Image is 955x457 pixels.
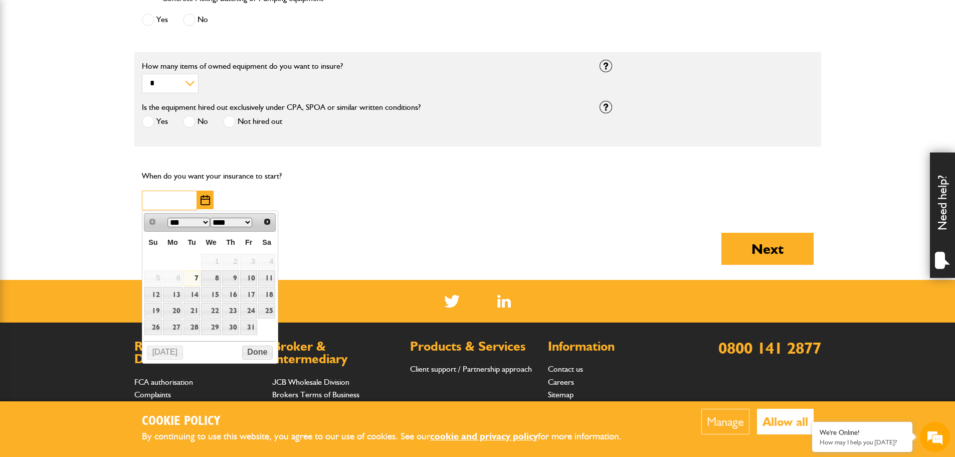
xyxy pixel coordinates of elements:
a: 24 [240,303,257,319]
a: 19 [144,303,162,319]
label: Not hired out [223,115,282,128]
h2: Broker & Intermediary [272,340,400,366]
p: When do you want your insurance to start? [142,170,356,183]
button: Next [721,233,814,265]
span: Tuesday [187,238,196,246]
a: 15 [201,287,221,302]
h2: Information [548,340,676,353]
a: Next [260,215,275,229]
a: Careers [548,377,574,387]
a: Brokers Terms of Business [272,390,359,399]
label: No [183,14,208,26]
a: Client support / Partnership approach [410,364,532,374]
a: 31 [240,320,257,335]
a: LinkedIn [497,295,511,308]
span: Saturday [262,238,271,246]
button: Manage [701,409,749,434]
div: Need help? [930,153,955,278]
span: Wednesday [206,238,217,246]
label: Yes [142,14,168,26]
label: Is the equipment hired out exclusively under CPA, SPOA or similar written conditions? [142,103,421,111]
img: Linked In [497,295,511,308]
a: 27 [163,320,182,335]
a: JCB Wholesale Division [272,377,349,387]
input: Enter your email address [13,122,183,144]
a: 28 [183,320,201,335]
a: 12 [144,287,162,302]
a: 16 [222,287,239,302]
img: Twitter [444,295,460,308]
label: Yes [142,115,168,128]
a: Contact us [548,364,583,374]
p: By continuing to use this website, you agree to our use of cookies. See our for more information. [142,429,638,444]
a: Complaints [134,390,171,399]
span: Monday [167,238,178,246]
a: 23 [222,303,239,319]
a: 30 [222,320,239,335]
a: cookie and privacy policy [430,430,538,442]
a: 29 [201,320,221,335]
h2: Cookie Policy [142,414,638,429]
a: 11 [258,270,275,286]
button: Allow all [757,409,814,434]
a: 9 [222,270,239,286]
button: [DATE] [147,346,183,360]
a: 7 [183,270,201,286]
textarea: Type your message and hit 'Enter' [13,182,183,300]
a: 25 [258,303,275,319]
input: Enter your last name [13,93,183,115]
span: Next [263,218,271,226]
input: Enter your phone number [13,152,183,174]
img: Choose date [201,195,210,205]
a: 8 [201,270,221,286]
h2: Products & Services [410,340,538,353]
span: Sunday [148,238,157,246]
a: 13 [163,287,182,302]
a: 0800 141 2877 [718,338,821,358]
a: 26 [144,320,162,335]
label: No [183,115,208,128]
a: 20 [163,303,182,319]
a: 14 [183,287,201,302]
a: FCA authorisation [134,377,193,387]
a: 18 [258,287,275,302]
a: 10 [240,270,257,286]
div: We're Online! [820,428,905,437]
button: Done [242,346,273,360]
a: Sitemap [548,390,574,399]
a: 22 [201,303,221,319]
img: d_20077148190_company_1631870298795_20077148190 [17,56,42,70]
a: 17 [240,287,257,302]
a: 21 [183,303,201,319]
label: How many items of owned equipment do you want to insure? [142,62,585,70]
p: How may I help you today? [820,438,905,446]
span: Thursday [226,238,235,246]
span: Friday [245,238,252,246]
em: Start Chat [136,309,182,323]
h2: Regulations & Documents [134,340,262,366]
div: Minimize live chat window [164,5,188,29]
div: Chat with us now [52,56,168,69]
